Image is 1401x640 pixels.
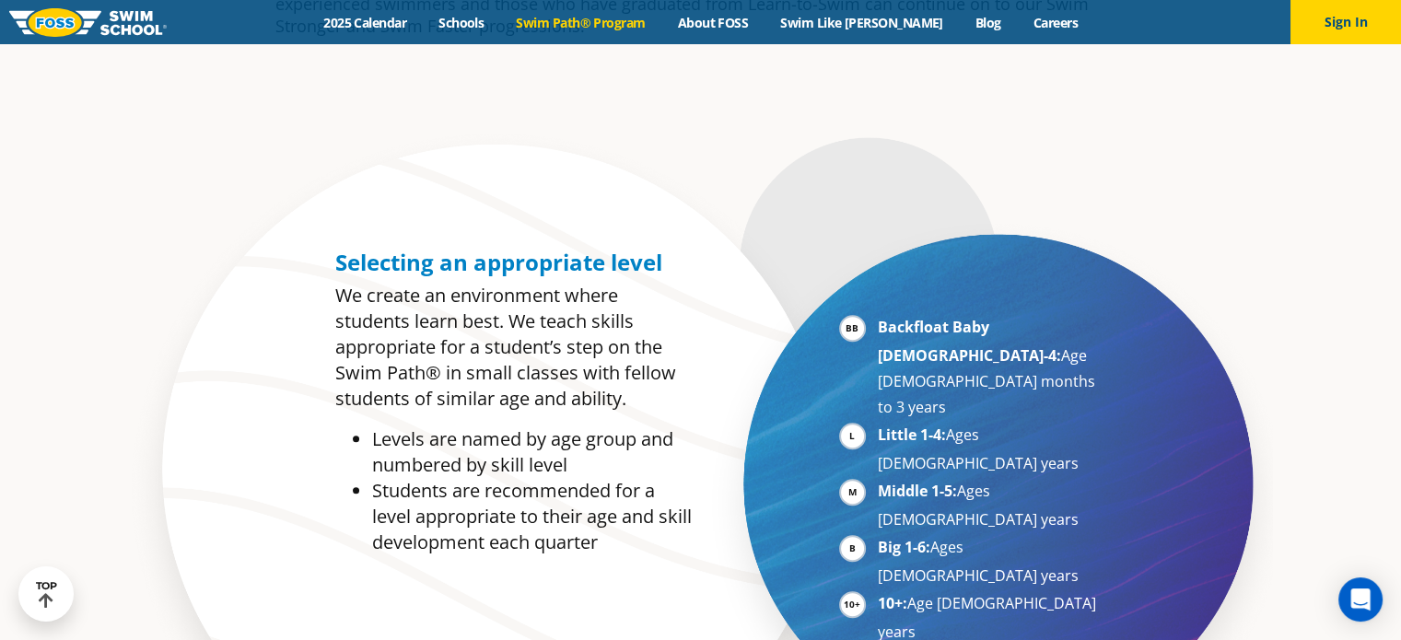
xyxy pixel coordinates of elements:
[878,537,930,557] strong: Big 1-6:
[36,580,57,609] div: TOP
[878,314,1103,420] li: Age [DEMOGRAPHIC_DATA] months to 3 years
[878,425,946,445] strong: Little 1-4:
[878,534,1103,588] li: Ages [DEMOGRAPHIC_DATA] years
[878,478,1103,532] li: Ages [DEMOGRAPHIC_DATA] years
[878,593,907,613] strong: 10+:
[335,247,662,277] span: Selecting an appropriate level
[878,317,1061,366] strong: Backfloat Baby [DEMOGRAPHIC_DATA]-4:
[765,14,960,31] a: Swim Like [PERSON_NAME]
[9,8,167,37] img: FOSS Swim School Logo
[372,478,692,555] li: Students are recommended for a level appropriate to their age and skill development each quarter
[372,426,692,478] li: Levels are named by age group and numbered by skill level
[1017,14,1093,31] a: Careers
[308,14,423,31] a: 2025 Calendar
[335,283,692,412] p: We create an environment where students learn best. We teach skills appropriate for a student’s s...
[1338,577,1383,622] div: Open Intercom Messenger
[959,14,1017,31] a: Blog
[423,14,500,31] a: Schools
[878,481,957,501] strong: Middle 1-5:
[500,14,661,31] a: Swim Path® Program
[878,422,1103,476] li: Ages [DEMOGRAPHIC_DATA] years
[661,14,765,31] a: About FOSS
